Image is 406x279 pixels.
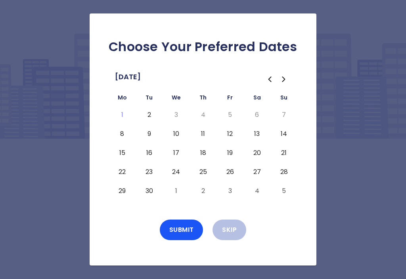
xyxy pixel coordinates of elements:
[196,166,210,178] button: Thursday, September 25th, 2025
[223,109,237,121] button: Friday, September 5th, 2025
[223,128,237,140] button: Friday, September 12th, 2025
[115,166,129,178] button: Monday, September 22nd, 2025
[277,72,291,86] button: Go to the Next Month
[250,185,264,197] button: Saturday, October 4th, 2025
[223,147,237,159] button: Friday, September 19th, 2025
[243,93,270,105] th: Saturday
[277,185,291,197] button: Sunday, October 5th, 2025
[250,147,264,159] button: Saturday, September 20th, 2025
[270,93,297,105] th: Sunday
[142,128,156,140] button: Tuesday, September 9th, 2025
[109,93,136,105] th: Monday
[160,220,203,240] button: Submit
[216,93,243,105] th: Friday
[142,185,156,197] button: Tuesday, September 30th, 2025
[196,147,210,159] button: Thursday, September 18th, 2025
[169,185,183,197] button: Wednesday, October 1st, 2025
[115,71,141,83] span: [DATE]
[169,166,183,178] button: Wednesday, September 24th, 2025
[250,166,264,178] button: Saturday, September 27th, 2025
[169,128,183,140] button: Wednesday, September 10th, 2025
[250,109,264,121] button: Saturday, September 6th, 2025
[169,147,183,159] button: Wednesday, September 17th, 2025
[277,128,291,140] button: Sunday, September 14th, 2025
[115,147,129,159] button: Monday, September 15th, 2025
[196,185,210,197] button: Thursday, October 2nd, 2025
[223,185,237,197] button: Friday, October 3rd, 2025
[115,109,129,121] button: Today, Monday, September 1st, 2025
[223,166,237,178] button: Friday, September 26th, 2025
[277,147,291,159] button: Sunday, September 21st, 2025
[142,109,156,121] button: Tuesday, September 2nd, 2025
[196,109,210,121] button: Thursday, September 4th, 2025
[102,39,304,55] h2: Choose Your Preferred Dates
[142,147,156,159] button: Tuesday, September 16th, 2025
[142,166,156,178] button: Tuesday, September 23rd, 2025
[115,128,129,140] button: Monday, September 8th, 2025
[109,93,297,201] table: September 2025
[163,93,190,105] th: Wednesday
[213,220,246,240] button: Skip
[196,128,210,140] button: Thursday, September 11th, 2025
[169,109,183,121] button: Wednesday, September 3rd, 2025
[277,109,291,121] button: Sunday, September 7th, 2025
[136,93,163,105] th: Tuesday
[250,128,264,140] button: Saturday, September 13th, 2025
[190,93,216,105] th: Thursday
[277,166,291,178] button: Sunday, September 28th, 2025
[115,185,129,197] button: Monday, September 29th, 2025
[262,72,277,86] button: Go to the Previous Month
